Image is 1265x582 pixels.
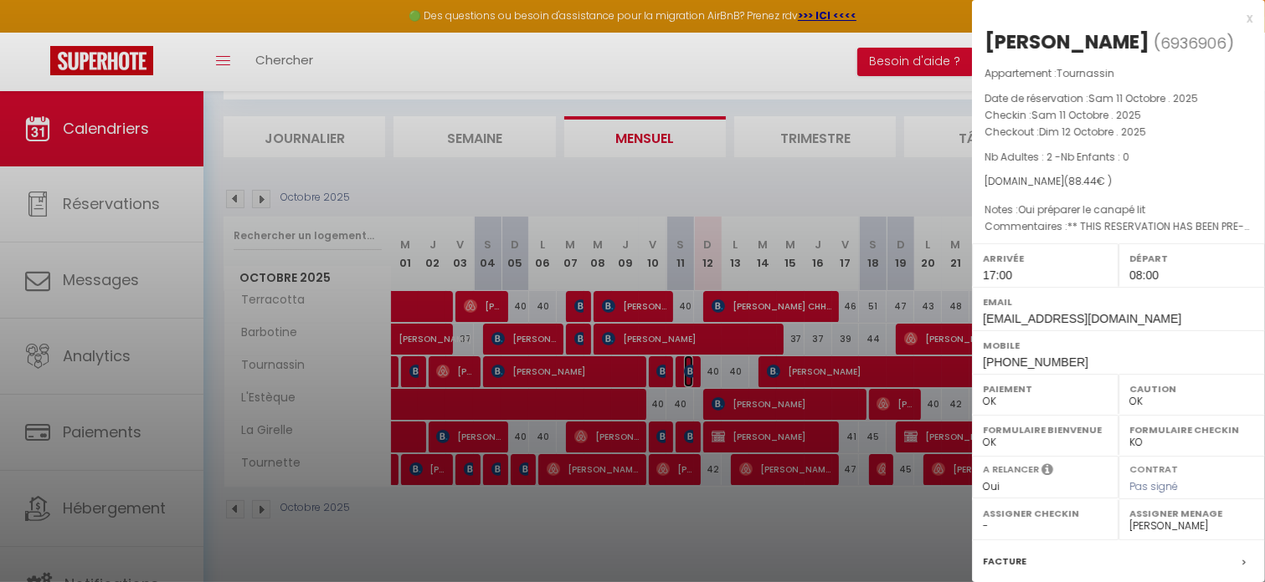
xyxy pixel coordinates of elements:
p: Checkin : [985,107,1252,124]
label: Paiement [983,380,1108,397]
span: Sam 11 Octobre . 2025 [1031,108,1141,122]
span: Nb Adultes : 2 - [985,150,1129,164]
p: Date de réservation : [985,90,1252,107]
span: Tournassin [1057,66,1114,80]
span: ( ) [1154,31,1234,54]
p: Appartement : [985,65,1252,82]
label: A relancer [983,462,1039,477]
div: [DOMAIN_NAME] [985,174,1252,190]
label: Contrat [1129,462,1178,473]
p: Notes : [985,202,1252,218]
div: [PERSON_NAME] [985,28,1149,55]
span: [PHONE_NUMBER] [983,355,1088,369]
span: Sam 11 Octobre . 2025 [1088,91,1198,105]
label: Arrivée [983,250,1108,267]
label: Caution [1129,380,1254,397]
label: Formulaire Checkin [1129,421,1254,438]
p: Commentaires : [985,218,1252,235]
span: Pas signé [1129,479,1178,493]
span: Dim 12 Octobre . 2025 [1039,125,1146,139]
span: Nb Enfants : 0 [1061,150,1129,164]
i: Sélectionner OUI si vous souhaiter envoyer les séquences de messages post-checkout [1041,462,1053,481]
label: Facture [983,553,1026,570]
span: Oui préparer le canapé lit [1018,202,1145,217]
p: Checkout : [985,124,1252,140]
label: Assigner Checkin [983,505,1108,522]
label: Formulaire Bienvenue [983,421,1108,438]
span: 08:00 [1129,268,1159,282]
label: Départ [1129,250,1254,267]
label: Mobile [983,337,1254,354]
span: 6936906 [1160,33,1226,54]
span: 88.44 [1068,174,1097,188]
span: [EMAIL_ADDRESS][DOMAIN_NAME] [983,312,1181,325]
div: x [972,8,1252,28]
span: 17:00 [983,268,1012,282]
span: ( € ) [1064,174,1112,188]
label: Assigner Menage [1129,505,1254,522]
label: Email [983,294,1254,310]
